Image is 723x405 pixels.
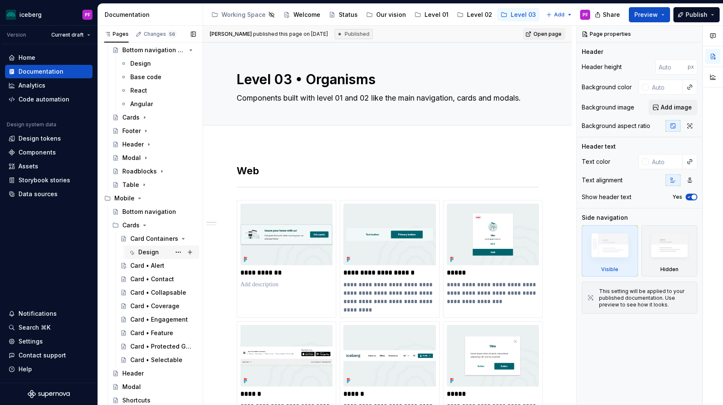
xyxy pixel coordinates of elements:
[235,69,537,90] textarea: Level 03 • Organisms
[122,127,141,135] div: Footer
[117,259,199,272] a: Card • Alert
[117,232,199,245] a: Card Containers
[117,286,199,299] a: Card • Collapsable
[144,31,177,37] div: Changes
[582,142,616,151] div: Header text
[582,225,638,277] div: Visible
[122,140,144,149] div: Header
[649,100,697,115] button: Add image
[235,91,537,105] textarea: Components built with level 01 and 02 like the main navigation, cards and modals.
[497,8,539,21] a: Level 03
[18,67,63,76] div: Documentation
[583,11,588,18] div: PF
[582,63,622,71] div: Header height
[591,7,625,22] button: Share
[122,167,157,176] div: Roadblocks
[122,396,150,405] div: Shortcuts
[240,325,332,386] img: ca4413cc-bbca-4272-b231-2a43a4b9a4a5.png
[655,59,688,75] input: Auto
[582,103,634,112] div: Background image
[582,48,603,56] div: Header
[5,187,92,201] a: Data sources
[603,11,620,19] span: Share
[18,162,38,171] div: Assets
[649,80,683,95] input: Auto
[85,11,90,18] div: PF
[582,157,610,166] div: Text color
[130,329,173,337] div: Card • Feature
[541,8,592,21] a: UX patterns
[629,7,670,22] button: Preview
[18,81,45,90] div: Analytics
[109,151,199,165] a: Modal
[447,325,539,386] img: b5fc3b9e-8ac3-40e6-a11c-807f12b2d7ef.png
[109,205,199,218] a: Bottom navigation
[130,73,161,81] div: Base code
[117,272,199,286] a: Card • Contact
[673,194,682,200] label: Yes
[582,213,628,222] div: Side navigation
[117,326,199,340] a: Card • Feature
[19,11,42,19] div: iceberg
[240,204,332,265] img: 3c9e5137-9c60-4f10-a6a2-0aa02d273cad.png
[18,337,43,346] div: Settings
[122,181,139,189] div: Table
[130,356,182,364] div: Card • Selectable
[117,57,199,70] a: Design
[210,31,252,37] span: [PERSON_NAME]
[339,11,358,19] div: Status
[467,11,492,19] div: Level 02
[109,124,199,138] a: Footer
[117,299,199,313] a: Card • Coverage
[5,146,92,159] a: Components
[5,321,92,334] button: Search ⌘K
[533,31,562,37] span: Open page
[122,154,141,162] div: Modal
[660,266,678,273] div: Hidden
[109,138,199,151] a: Header
[18,309,57,318] div: Notifications
[130,302,179,310] div: Card • Coverage
[130,342,194,351] div: Card • Protected Good
[5,307,92,320] button: Notifications
[5,51,92,64] a: Home
[5,65,92,78] a: Documentation
[222,11,266,19] div: Working Space
[335,29,373,39] div: Published
[5,362,92,376] button: Help
[411,8,452,21] a: Level 01
[168,31,177,37] span: 56
[641,225,698,277] div: Hidden
[130,315,188,324] div: Card • Engagement
[582,122,650,130] div: Background aspect ratio
[2,5,96,24] button: icebergPF
[5,79,92,92] a: Analytics
[28,390,70,398] a: Supernova Logo
[363,8,409,21] a: Our vision
[122,383,141,391] div: Modal
[5,335,92,348] a: Settings
[105,11,199,19] div: Documentation
[117,313,199,326] a: Card • Engagement
[18,176,70,184] div: Storybook stories
[376,11,406,19] div: Our vision
[634,11,658,19] span: Preview
[447,204,539,265] img: ad7998d5-7421-4f50-afbd-8dea95f2dad4.png
[237,164,538,178] h2: Web
[18,190,58,198] div: Data sources
[114,194,135,202] div: Mobile
[18,351,66,360] div: Contact support
[5,173,92,187] a: Storybook stories
[554,11,565,18] span: Add
[582,176,623,184] div: Text alignment
[511,11,536,19] div: Level 03
[280,8,324,21] a: Welcome
[293,11,320,19] div: Welcome
[130,234,178,243] div: Card Containers
[6,10,16,20] img: 418c6d47-6da6-4103-8b13-b5999f8989a1.png
[599,288,692,308] div: This setting will be applied to your published documentation. Use preview to see how it looks.
[125,245,199,259] a: Design
[18,134,61,143] div: Design tokens
[5,349,92,362] button: Contact support
[109,43,199,57] a: Bottom navigation bar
